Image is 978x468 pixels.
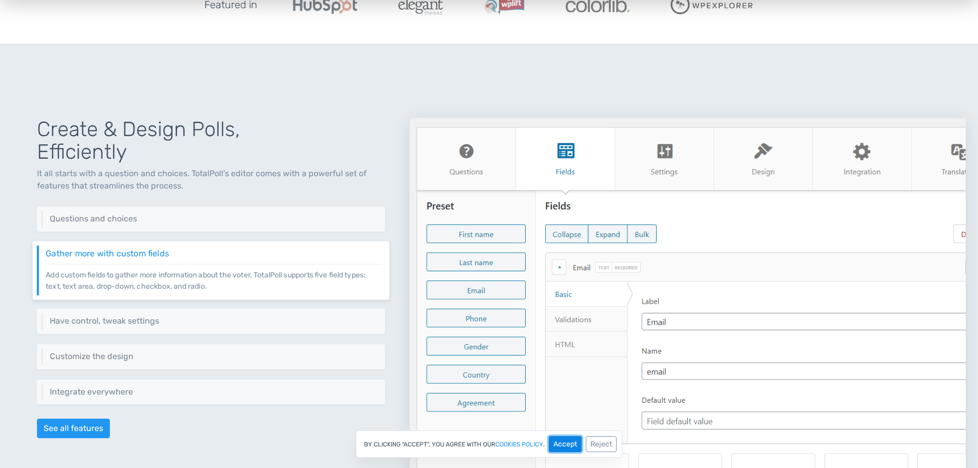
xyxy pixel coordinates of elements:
[50,316,377,326] h6: Have control, tweak settings
[46,264,381,291] p: Add custom fields to gather more information about the voter. TotalPoll supports five field types...
[356,430,622,458] div: By clicking "Accept", you agree with our .
[50,214,377,223] h6: Questions and choices
[50,361,377,362] p: Change the layout of your poll, colors, interactions, and much more. TotalPoll offers a wide rang...
[495,441,543,447] a: cookies policy
[37,419,110,438] a: See all features
[586,436,617,452] button: Reject
[50,352,377,361] h6: Customize the design
[46,249,381,258] h6: Gather more with custom fields
[37,167,385,192] p: It all starts with a question and choices. TotalPoll's editor comes with a powerful set of featur...
[50,387,377,397] h6: Integrate everywhere
[549,436,582,452] button: Accept
[50,223,377,224] p: Add one or as many questions as you need. Furthermore, add all kinds of choices, including image,...
[37,118,385,163] h1: Create & Design Polls, Efficiently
